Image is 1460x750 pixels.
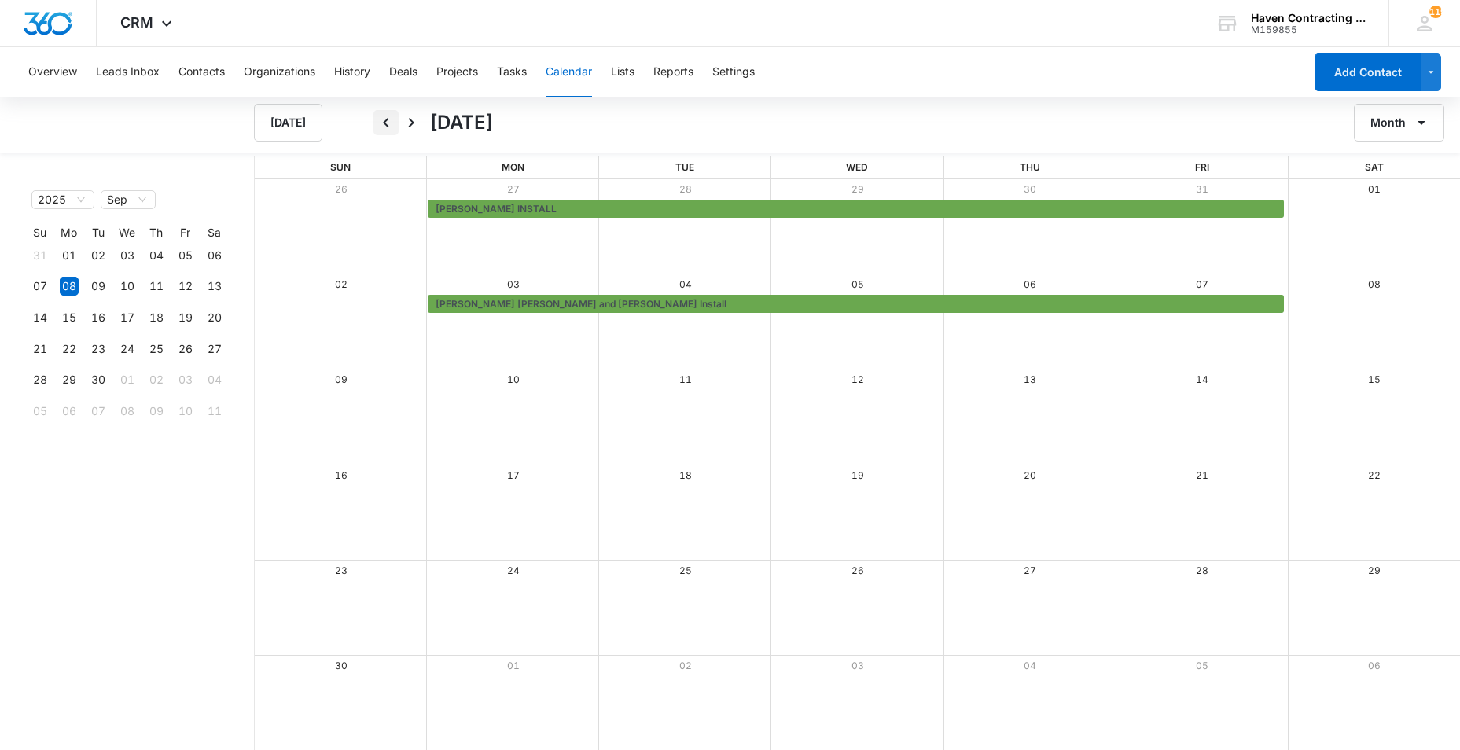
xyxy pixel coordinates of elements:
span: Sat [1365,161,1384,173]
button: Tasks [497,47,527,97]
a: 17 [507,469,520,481]
a: 26 [851,564,864,576]
div: 07 [89,402,108,421]
td: 2025-09-05 [171,240,200,271]
a: 02 [679,660,692,671]
td: 2025-09-09 [83,271,112,303]
div: 22 [60,340,79,358]
a: 06 [1024,278,1036,290]
button: Settings [712,47,755,97]
a: 22 [1368,469,1381,481]
button: Next [399,110,424,135]
div: account name [1251,12,1366,24]
div: 26 [176,340,195,358]
div: 08 [118,402,137,421]
td: 2025-10-03 [171,365,200,396]
a: 29 [851,183,864,195]
a: 04 [1024,660,1036,671]
div: 09 [89,277,108,296]
td: 2025-09-08 [54,271,83,303]
td: 2025-09-11 [142,271,171,303]
th: Th [142,226,171,240]
button: Lists [611,47,634,97]
a: 24 [507,564,520,576]
span: [PERSON_NAME] INSTALL [436,202,557,216]
a: 26 [335,183,348,195]
td: 2025-10-08 [112,395,142,427]
th: Tu [83,226,112,240]
a: 29 [1368,564,1381,576]
div: 09 [147,402,166,421]
a: 20 [1024,469,1036,481]
div: 06 [60,402,79,421]
div: 05 [31,402,50,421]
div: 16 [89,308,108,327]
div: 11 [147,277,166,296]
div: account id [1251,24,1366,35]
button: Contacts [178,47,225,97]
span: [PERSON_NAME] [PERSON_NAME] and [PERSON_NAME] Install [436,297,726,311]
a: 31 [1196,183,1208,195]
div: 31 [31,246,50,265]
div: 04 [147,246,166,265]
div: 30 [89,370,108,389]
div: 28 [31,370,50,389]
button: History [334,47,370,97]
div: 08 [60,277,79,296]
a: 21 [1196,469,1208,481]
td: 2025-09-07 [25,271,54,303]
button: Back [373,110,399,135]
div: notifications count [1429,6,1442,18]
button: Deals [389,47,417,97]
td: 2025-09-22 [54,333,83,365]
a: 03 [507,278,520,290]
a: 16 [335,469,348,481]
div: 23 [89,340,108,358]
a: 09 [335,373,348,385]
a: 07 [1196,278,1208,290]
h1: [DATE] [430,108,493,137]
td: 2025-09-04 [142,240,171,271]
div: 15 [60,308,79,327]
span: Wed [846,161,868,173]
div: 25 [147,340,166,358]
a: 18 [679,469,692,481]
td: 2025-09-13 [200,271,229,303]
td: 2025-09-20 [200,302,229,333]
div: Month View [255,156,1460,750]
td: 2025-09-18 [142,302,171,333]
a: 06 [1368,660,1381,671]
div: 17 [118,308,137,327]
div: 14 [31,308,50,327]
a: 12 [851,373,864,385]
a: 01 [507,660,520,671]
div: 19 [176,308,195,327]
div: 06 [205,246,224,265]
td: 2025-09-02 [83,240,112,271]
td: 2025-10-11 [200,395,229,427]
span: 2025 [38,191,88,208]
td: 2025-10-10 [171,395,200,427]
td: 2025-10-01 [112,365,142,396]
div: 21 [31,340,50,358]
td: 2025-09-19 [171,302,200,333]
a: 05 [1196,660,1208,671]
td: 2025-09-29 [54,365,83,396]
div: 29 [60,370,79,389]
span: Sun [330,161,351,173]
a: 27 [1024,564,1036,576]
div: Mary Ellen and Steve Wood Install [432,297,1280,311]
td: 2025-09-17 [112,302,142,333]
div: 18 [147,308,166,327]
td: 2025-10-05 [25,395,54,427]
div: 02 [89,246,108,265]
span: Thu [1020,161,1040,173]
td: 2025-09-16 [83,302,112,333]
th: Sa [200,226,229,240]
div: 24 [118,340,137,358]
button: Calendar [546,47,592,97]
a: 23 [335,564,348,576]
a: 28 [1196,564,1208,576]
button: Add Contact [1315,53,1421,91]
button: [DATE] [254,104,322,142]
